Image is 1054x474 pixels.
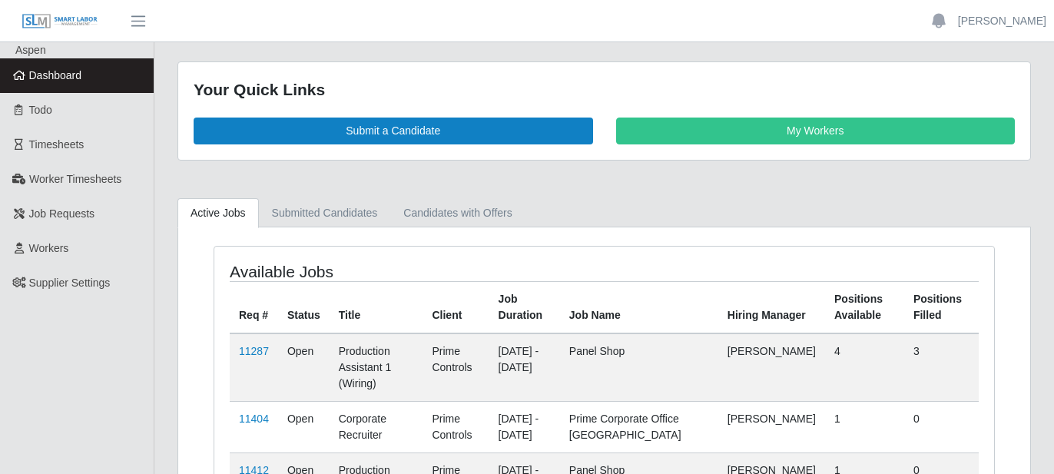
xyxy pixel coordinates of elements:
span: Timesheets [29,138,85,151]
span: Job Requests [29,207,95,220]
td: 4 [825,333,904,402]
td: Production Assistant 1 (Wiring) [330,333,423,402]
td: Prime Corporate Office [GEOGRAPHIC_DATA] [560,401,718,452]
a: Active Jobs [177,198,259,228]
th: Req # [230,281,278,333]
th: Positions Available [825,281,904,333]
td: Open [278,401,330,452]
td: 3 [904,333,979,402]
td: [PERSON_NAME] [718,333,825,402]
span: Dashboard [29,69,82,81]
a: Submitted Candidates [259,198,391,228]
td: Corporate Recruiter [330,401,423,452]
td: Open [278,333,330,402]
th: Positions Filled [904,281,979,333]
span: Aspen [15,44,46,56]
a: Submit a Candidate [194,118,593,144]
span: Todo [29,104,52,116]
span: Workers [29,242,69,254]
th: Client [423,281,489,333]
a: 11287 [239,345,269,357]
th: Job Duration [489,281,560,333]
td: [PERSON_NAME] [718,401,825,452]
div: Your Quick Links [194,78,1015,102]
td: 1 [825,401,904,452]
th: Status [278,281,330,333]
th: Title [330,281,423,333]
td: 0 [904,401,979,452]
a: [PERSON_NAME] [958,13,1046,29]
th: Hiring Manager [718,281,825,333]
span: Worker Timesheets [29,173,121,185]
a: My Workers [616,118,1016,144]
h4: Available Jobs [230,262,529,281]
td: Panel Shop [560,333,718,402]
td: Prime Controls [423,333,489,402]
td: Prime Controls [423,401,489,452]
td: [DATE] - [DATE] [489,333,560,402]
th: Job Name [560,281,718,333]
img: SLM Logo [22,13,98,30]
a: Candidates with Offers [390,198,525,228]
span: Supplier Settings [29,277,111,289]
td: [DATE] - [DATE] [489,401,560,452]
a: 11404 [239,413,269,425]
